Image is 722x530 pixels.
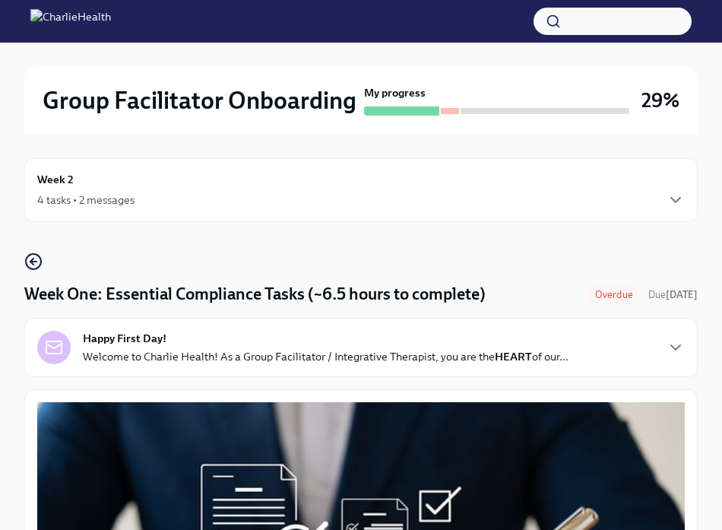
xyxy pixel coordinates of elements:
img: CharlieHealth [30,9,111,33]
strong: Happy First Day! [83,331,166,346]
div: 4 tasks • 2 messages [37,192,135,208]
h4: Week One: Essential Compliance Tasks (~6.5 hours to complete) [24,283,486,306]
span: Due [648,289,698,300]
span: Overdue [586,289,642,300]
strong: My progress [364,85,426,100]
span: September 15th, 2025 10:00 [648,287,698,302]
h2: Group Facilitator Onboarding [43,85,356,116]
h3: 29% [641,87,679,114]
p: Welcome to Charlie Health! As a Group Facilitator / Integrative Therapist, you are the of our... [83,349,568,364]
strong: HEART [495,350,532,363]
h6: Week 2 [37,171,74,188]
strong: [DATE] [666,289,698,300]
